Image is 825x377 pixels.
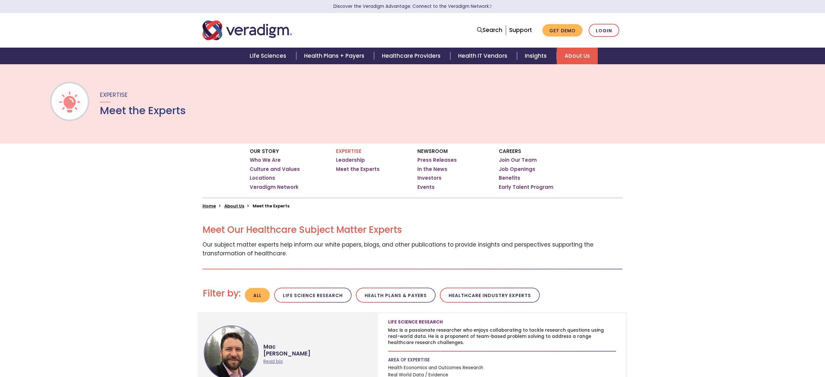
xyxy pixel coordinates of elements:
[263,350,368,357] span: [PERSON_NAME]
[356,288,436,303] button: Health Plans & Payers
[417,166,447,173] a: In the News
[100,104,186,117] h1: Meet the Experts
[499,157,537,163] a: Join Our Team
[336,157,365,163] a: Leadership
[203,224,622,235] h2: Meet Our Healthcare Subject Matter Experts
[477,26,502,35] a: Search
[100,91,128,99] span: Expertise
[499,175,520,181] a: Benefits
[203,288,241,299] h2: Filter by:
[499,184,553,190] a: Early Talent Program
[336,166,380,173] a: Meet the Experts
[250,175,275,181] a: Locations
[374,48,450,64] a: Healthcare Providers
[263,339,368,350] span: Mac
[388,327,616,346] p: Mac is a passionate researcher who enjoys collaborating to tackle research questions using real-w...
[242,48,296,64] a: Life Sciences
[203,203,216,209] a: Home
[542,24,582,37] a: Get Demo
[450,48,517,64] a: Health IT Vendors
[203,240,622,258] p: Our subject matter experts help inform our white papers, blogs, and other publications to provide...
[245,288,270,303] button: All
[263,358,283,365] a: Read bio
[589,24,619,37] a: Login
[417,157,457,163] a: Press Releases
[250,157,281,163] a: Who We Are
[557,48,598,64] a: About Us
[517,48,556,64] a: Insights
[489,3,492,9] span: Learn More
[333,3,492,9] a: Discover the Veradigm Advantage: Connect to the Veradigm NetworkLearn More
[388,357,616,363] p: AREA OF EXPERTISE
[440,288,540,303] button: Healthcare Industry Experts
[296,48,374,64] a: Health Plans + Payers
[499,166,535,173] a: Job Openings
[509,26,532,34] a: Support
[224,203,244,209] a: About Us
[417,175,441,181] a: Investors
[417,184,435,190] a: Events
[203,20,292,41] img: Veradigm logo
[388,319,445,325] span: Life Science Research
[274,288,352,303] button: Life Science Research
[250,166,300,173] a: Culture and Values
[388,364,616,371] span: Health Economics and Outcomes Research
[250,184,299,190] a: Veradigm Network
